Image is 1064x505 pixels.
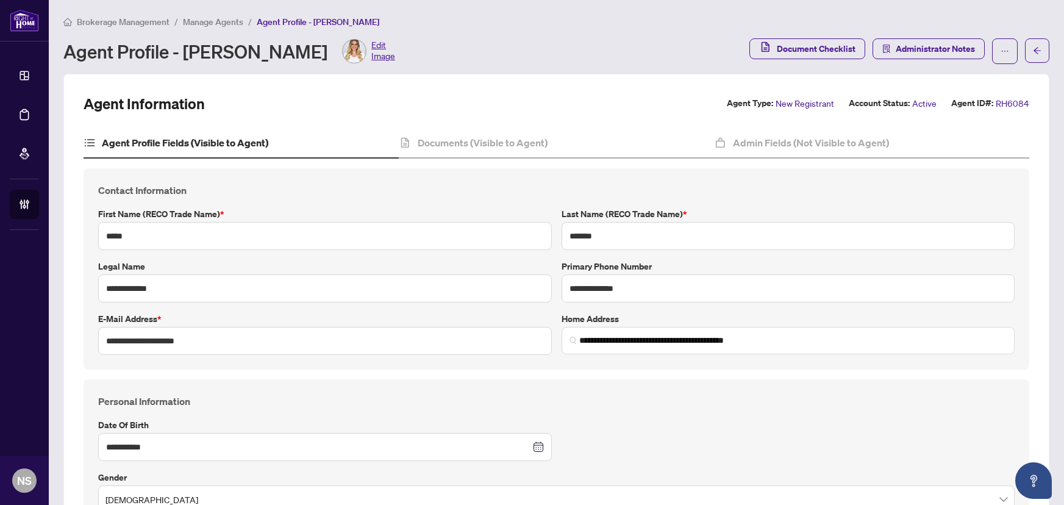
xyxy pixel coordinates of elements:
h4: Personal Information [98,394,1015,409]
label: E-mail Address [98,312,552,326]
label: Gender [98,471,1015,484]
span: home [63,18,72,26]
span: solution [882,45,891,53]
img: search_icon [569,337,577,344]
span: RH6084 [996,96,1029,110]
label: Agent Type: [727,96,773,110]
label: Agent ID#: [951,96,993,110]
label: Legal Name [98,260,552,273]
label: Date of Birth [98,418,552,432]
label: Home Address [562,312,1015,326]
span: Edit Image [371,39,395,63]
h4: Documents (Visible to Agent) [418,135,548,150]
label: Primary Phone Number [562,260,1015,273]
h2: Agent Information [84,94,205,113]
span: arrow-left [1033,46,1041,55]
span: ellipsis [1001,47,1009,56]
h4: Admin Fields (Not Visible to Agent) [733,135,889,150]
span: New Registrant [776,96,834,110]
li: / [248,15,252,29]
span: NS [17,472,32,489]
h4: Agent Profile Fields (Visible to Agent) [102,135,268,150]
img: Profile Icon [343,40,366,63]
label: Last Name (RECO Trade Name) [562,207,1015,221]
span: Administrator Notes [896,39,975,59]
button: Administrator Notes [873,38,985,59]
img: logo [10,9,39,32]
li: / [174,15,178,29]
button: Open asap [1015,462,1052,499]
label: First Name (RECO Trade Name) [98,207,552,221]
span: Agent Profile - [PERSON_NAME] [257,16,379,27]
h4: Contact Information [98,183,1015,198]
span: Manage Agents [183,16,243,27]
span: Brokerage Management [77,16,170,27]
label: Account Status: [849,96,910,110]
span: Document Checklist [777,39,855,59]
div: Agent Profile - [PERSON_NAME] [63,39,395,63]
span: Active [912,96,937,110]
button: Document Checklist [749,38,865,59]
